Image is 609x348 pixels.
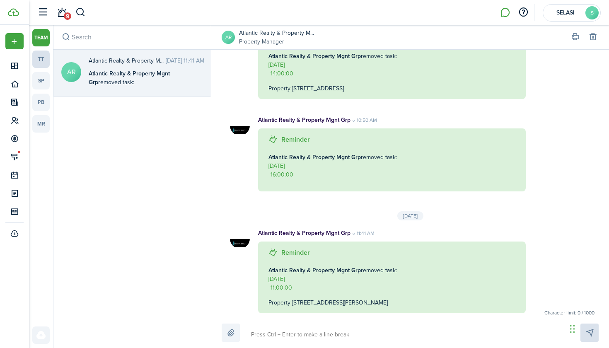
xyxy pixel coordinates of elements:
h4: Reminder [281,135,310,145]
a: mr [32,115,50,133]
iframe: Chat Widget [568,308,609,348]
div: [DATE] [268,275,292,283]
span: 9 [64,12,71,20]
input: search [53,25,211,49]
div: [DATE] [268,162,293,170]
button: Search [75,5,86,19]
a: team [32,29,50,46]
span: Atlantic Realty & Property Mgnt Grp [89,56,166,65]
avatar-text: S [585,6,599,19]
b: Atlantic Realty & Property Mgnt Grp [268,153,361,162]
time: 11:41 AM [350,230,375,237]
small: Character limit: 0 / 1000 [542,309,597,317]
b: Atlantic Realty & Property Mgnt Grp [268,266,361,275]
div: 16:00:00 [271,170,293,179]
div: removed task: [89,69,192,87]
p: Atlantic Realty & Property Mgnt Grp [258,229,350,237]
a: [DATE] 16:00:00 [268,162,293,179]
div: [DATE] [397,211,423,220]
a: sp [32,72,50,89]
a: tt [32,51,50,68]
h4: Reminder [281,248,310,258]
button: Delete [587,31,599,43]
button: Search [60,31,72,43]
a: [DATE] 11:00:00 [268,275,292,292]
span: SELASI [549,10,582,16]
button: Print [569,31,581,43]
img: Atlantic Realty & Property Mgnt Grp [230,116,250,135]
div: Drag [570,317,575,341]
div: [DATE] [268,60,293,69]
button: Open sidebar [35,5,51,20]
avatar-text: AR [61,62,81,82]
div: 14:00:00 [271,69,293,78]
span: Property [268,298,290,307]
span: Property [268,84,290,93]
p: Atlantic Realty & Property Mgnt Grp [258,116,350,124]
button: Open menu [5,33,24,49]
a: [DATE] 14:00:00 [268,60,293,78]
button: Open resource center [516,5,530,19]
span: Atlantic Realty & Property Mgnt Grp [239,29,314,37]
time: [DATE] 11:41 AM [166,56,204,65]
small: Property Manager [239,37,314,46]
time: 10:50 AM [350,116,377,124]
b: Atlantic Realty & Property Mgnt Grp [89,69,170,87]
a: Notifications [54,2,70,23]
div: 11:00:00 [271,283,292,292]
b: Atlantic Realty & Property Mgnt Grp [268,52,361,60]
div: removed task: [268,266,515,275]
img: TenantCloud [8,8,19,16]
span: [STREET_ADDRESS] [292,84,344,93]
div: removed task: [268,153,515,162]
img: Atlantic Realty & Property Mgnt Grp [230,229,250,249]
avatar-text: AR [222,31,235,44]
div: removed task: [268,52,515,60]
span: [STREET_ADDRESS][PERSON_NAME] [292,298,388,307]
a: pb [32,94,50,111]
